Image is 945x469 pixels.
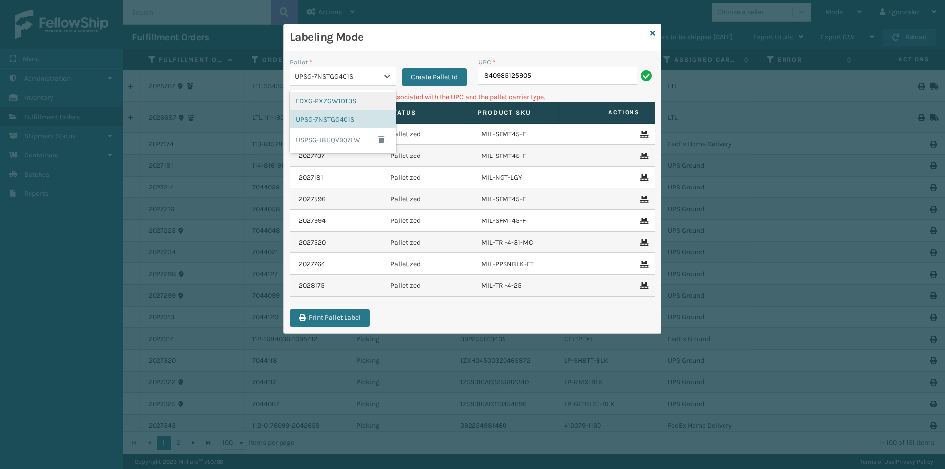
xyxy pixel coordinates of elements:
[290,92,396,110] div: FDXG-PXZGW1DT3S
[472,210,564,232] td: MIL-SFMT45-F
[381,275,473,297] td: Palletized
[472,167,564,188] td: MIL-NGT-LGY
[381,188,473,210] td: Palletized
[299,151,325,161] a: 2027737
[381,210,473,232] td: Palletized
[640,174,646,181] i: Remove From Pallet
[472,145,564,167] td: MIL-SFMT45-F
[472,188,564,210] td: MIL-SFMT45-F
[472,124,564,145] td: MIL-SFMT45-F
[381,124,473,145] td: Palletized
[299,281,325,291] a: 2028175
[290,309,370,327] button: Print Pallet Label
[640,196,646,203] i: Remove From Pallet
[640,239,646,246] i: Remove From Pallet
[472,253,564,275] td: MIL-PPSNBLK-FT
[478,57,496,67] label: UPC
[388,108,460,117] label: Status
[640,218,646,224] i: Remove From Pallet
[299,238,326,248] a: 2027520
[640,282,646,289] i: Remove From Pallet
[295,71,379,82] div: UPSG-7NSTGG4C1S
[299,259,325,269] a: 2027764
[381,232,473,253] td: Palletized
[472,275,564,297] td: MIL-TRI-4-25
[290,30,646,45] h3: Labeling Mode
[402,68,467,86] button: Create Pallet Id
[290,110,396,128] div: UPSG-7NSTGG4C1S
[381,253,473,275] td: Palletized
[290,128,396,151] div: USPSG-J8HQV9Q7LW
[381,145,473,167] td: Palletized
[381,167,473,188] td: Palletized
[299,216,326,226] a: 2027994
[478,108,549,117] label: Product SKU
[299,194,326,204] a: 2027596
[472,232,564,253] td: MIL-TRI-4-31-MC
[640,153,646,159] i: Remove From Pallet
[640,261,646,268] i: Remove From Pallet
[290,57,312,67] label: Pallet
[640,131,646,138] i: Remove From Pallet
[290,92,655,102] p: Can't find any fulfillment orders associated with the UPC and the pallet carrier type.
[299,173,323,183] a: 2027181
[562,104,646,121] span: Actions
